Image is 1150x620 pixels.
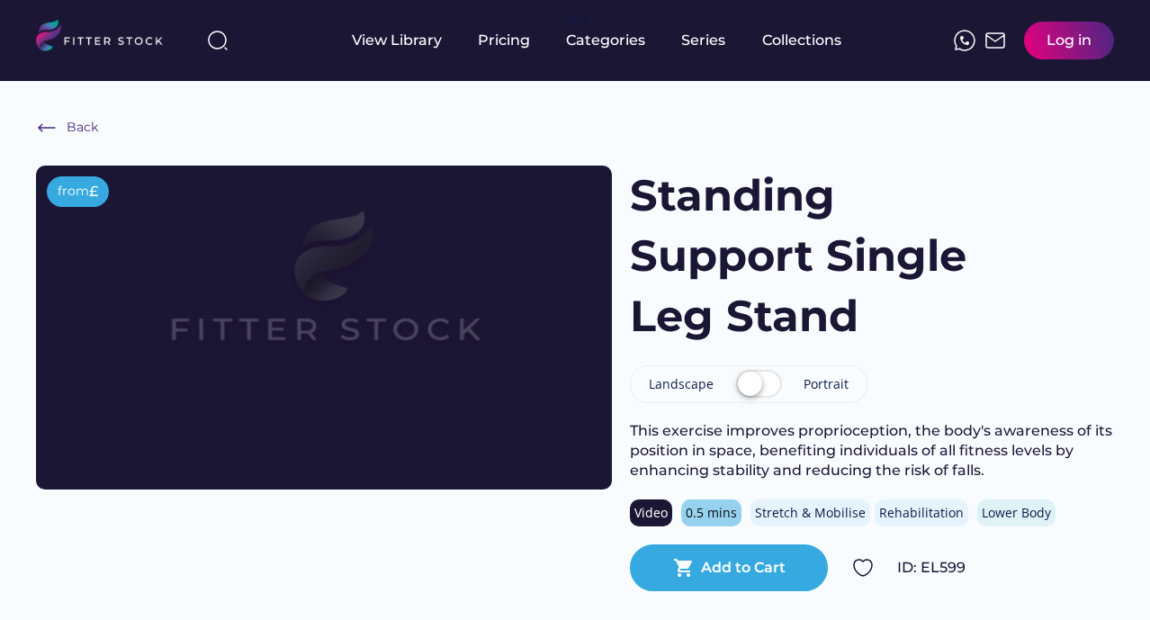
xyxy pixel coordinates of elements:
[67,119,98,137] div: Back
[681,31,726,50] div: Series
[36,20,178,57] img: LOGO.svg
[94,166,554,425] img: Frame%2079%20%281%29.svg
[566,31,645,50] div: Categories
[804,375,849,393] div: Portrait
[897,558,1114,578] div: ID: EL599
[982,504,1051,522] div: Lower Body
[954,30,975,51] img: meteor-icons_whatsapp%20%281%29.svg
[673,557,695,579] button: shopping_cart
[634,504,668,522] div: Video
[478,31,530,50] div: Pricing
[89,182,98,202] div: £
[762,31,841,50] div: Collections
[352,31,442,50] div: View Library
[701,558,786,578] div: Add to Cart
[630,166,993,347] h1: Standing Support Single Leg Stand
[686,504,737,522] div: 0.5 mins
[58,183,89,201] div: from
[1047,31,1092,50] div: Log in
[852,557,874,579] img: Group%201000002324.svg
[755,504,866,522] div: Stretch & Mobilise
[649,375,714,393] div: Landscape
[36,117,58,139] img: Frame%20%286%29.svg
[207,30,229,51] img: search-normal%203.svg
[630,421,1114,481] div: This exercise improves proprioception, the body's awareness of its position in space, benefiting ...
[984,30,1006,51] img: Frame%2051.svg
[879,504,964,522] div: Rehabilitation
[566,9,589,27] div: fvck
